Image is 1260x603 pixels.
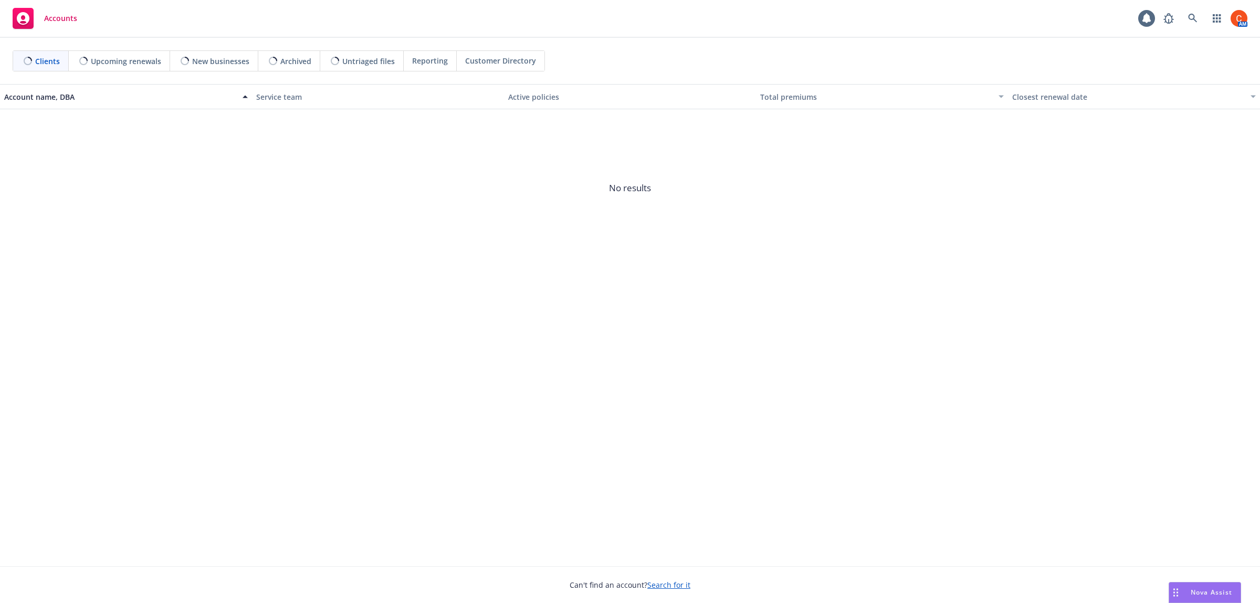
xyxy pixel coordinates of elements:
div: Service team [256,91,500,102]
span: Can't find an account? [570,579,690,590]
a: Search [1182,8,1203,29]
div: Account name, DBA [4,91,236,102]
a: Accounts [8,4,81,33]
div: Drag to move [1169,583,1182,602]
span: Reporting [412,55,448,66]
button: Service team [252,84,504,109]
span: Untriaged files [342,56,395,67]
div: Total premiums [760,91,992,102]
img: photo [1231,10,1247,27]
span: Nova Assist [1191,588,1232,597]
div: Active policies [508,91,752,102]
button: Active policies [504,84,756,109]
div: Closest renewal date [1012,91,1244,102]
button: Total premiums [756,84,1008,109]
button: Closest renewal date [1008,84,1260,109]
span: Upcoming renewals [91,56,161,67]
span: Clients [35,56,60,67]
a: Report a Bug [1158,8,1179,29]
a: Switch app [1206,8,1227,29]
span: Archived [280,56,311,67]
span: New businesses [192,56,249,67]
span: Accounts [44,14,77,23]
a: Search for it [647,580,690,590]
button: Nova Assist [1169,582,1241,603]
span: Customer Directory [465,55,536,66]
